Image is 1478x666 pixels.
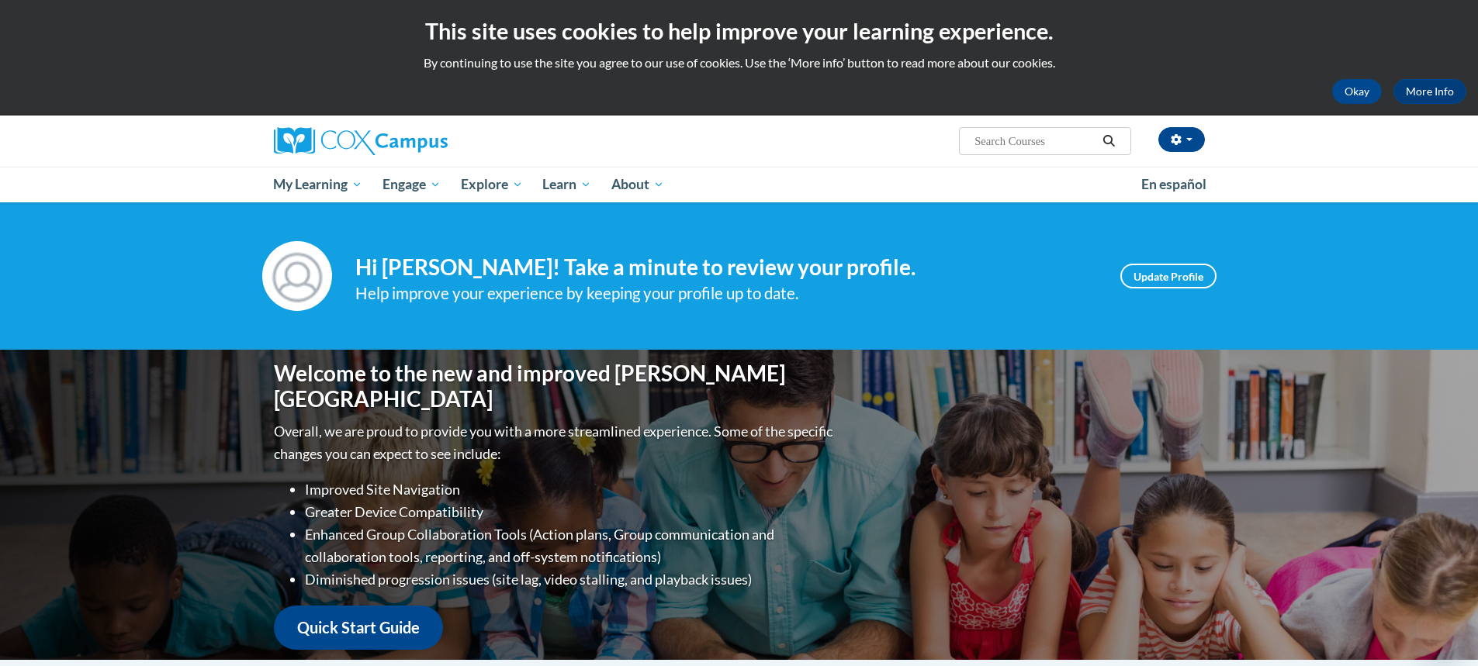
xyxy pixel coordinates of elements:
[1158,127,1205,152] button: Account Settings
[461,175,523,194] span: Explore
[251,167,1228,202] div: Main menu
[274,127,448,155] img: Cox Campus
[305,523,836,568] li: Enhanced Group Collaboration Tools (Action plans, Group communication and collaboration tools, re...
[12,16,1466,47] h2: This site uses cookies to help improve your learning experience.
[274,420,836,465] p: Overall, we are proud to provide you with a more streamlined experience. Some of the specific cha...
[274,361,836,412] h1: Welcome to the new and improved [PERSON_NAME][GEOGRAPHIC_DATA]
[355,281,1097,306] div: Help improve your experience by keeping your profile up to date.
[273,175,362,194] span: My Learning
[542,175,591,194] span: Learn
[1332,79,1382,104] button: Okay
[1097,132,1120,150] button: Search
[611,175,664,194] span: About
[274,606,443,650] a: Quick Start Guide
[451,167,533,202] a: Explore
[305,501,836,523] li: Greater Device Compatibility
[355,254,1097,281] h4: Hi [PERSON_NAME]! Take a minute to review your profile.
[12,54,1466,71] p: By continuing to use the site you agree to our use of cookies. Use the ‘More info’ button to read...
[264,167,373,202] a: My Learning
[382,175,441,194] span: Engage
[1131,168,1217,201] a: En español
[372,167,451,202] a: Engage
[601,167,674,202] a: About
[532,167,601,202] a: Learn
[973,132,1097,150] input: Search Courses
[1120,264,1217,288] a: Update Profile
[262,241,332,311] img: Profile Image
[1141,176,1206,192] span: En español
[274,127,569,155] a: Cox Campus
[1416,604,1466,654] iframe: Button to launch messaging window
[305,568,836,591] li: Diminished progression issues (site lag, video stalling, and playback issues)
[305,478,836,501] li: Improved Site Navigation
[1393,79,1466,104] a: More Info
